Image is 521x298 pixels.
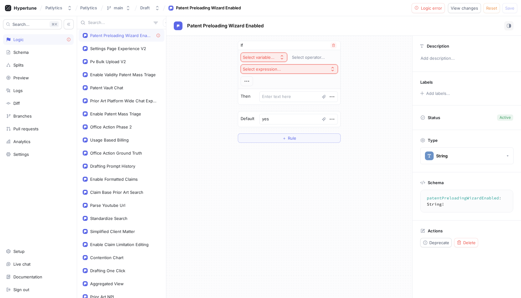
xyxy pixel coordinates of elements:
[90,216,127,221] div: Standardize Search
[90,255,123,260] div: Contention Chart
[463,241,476,244] span: Delete
[483,3,500,13] button: Reset
[238,133,341,143] button: ＋Rule
[427,44,449,49] p: Description
[428,228,443,233] p: Actions
[3,272,74,282] a: Documentation
[114,5,123,11] div: main
[13,75,29,80] div: Preview
[288,136,296,140] span: Rule
[13,63,24,68] div: Splits
[12,22,30,26] span: Search...
[43,3,75,13] button: Patlytics
[418,53,516,64] p: Add description...
[259,114,338,124] textarea: yes
[429,241,449,244] span: Deprecate
[486,6,497,10] span: Reset
[90,137,129,142] div: Usage Based Billing
[420,147,514,164] button: String
[448,3,481,13] button: View changes
[241,53,287,62] button: Select variable...
[13,101,20,106] div: Diff
[176,5,241,11] div: Patent Preloading Wizard Enabled
[88,20,151,26] input: Search...
[454,238,478,247] button: Delete
[420,238,452,247] button: Deprecate
[13,274,42,279] div: Documentation
[243,67,281,72] div: Select expression...
[13,249,25,254] div: Setup
[241,42,243,49] p: If
[243,55,274,60] div: Select variable...
[90,203,125,208] div: Parse Youtube Url
[138,3,162,13] button: Draft
[90,111,141,116] div: Enable Patent Mass Triage
[418,89,452,97] button: Add labels...
[90,98,158,103] div: Prior Art Platform Wide Chat Experience
[13,114,32,119] div: Branches
[13,262,30,267] div: Live chat
[241,116,254,122] p: Default
[45,5,62,11] div: Patlytics
[292,55,325,60] div: Select operator...
[90,242,149,247] div: Enable Claim Limitation Editing
[90,124,132,129] div: Office Action Phase 2
[13,287,29,292] div: Sign out
[90,85,123,90] div: Patent Vault Chat
[3,19,62,29] button: Search...K
[49,21,59,27] div: K
[412,3,445,13] button: Logic error
[421,6,442,10] span: Logic error
[428,138,438,143] p: Type
[90,164,135,169] div: Drafting Prompt History
[90,72,156,77] div: Enable Validity Patent Mass Triage
[13,152,29,157] div: Settings
[13,139,30,144] div: Analytics
[13,50,29,55] div: Schema
[13,37,24,42] div: Logic
[90,151,142,156] div: Office Action Ground Truth
[104,3,133,13] button: main
[90,46,146,51] div: Settings Page Experience V2
[90,59,126,64] div: Pv Bulk Upload V2
[436,153,448,159] div: String
[80,6,97,10] span: Patlytics
[428,180,444,185] p: Schema
[289,53,334,62] button: Select operator...
[500,115,511,120] div: Active
[502,3,517,13] button: Save
[140,5,150,11] div: Draft
[282,136,286,140] span: ＋
[90,33,151,38] div: Patent Preloading Wizard Enabled
[451,6,478,10] span: View changes
[187,23,264,28] span: Patent Preloading Wizard Enabled
[428,113,440,122] p: Status
[241,93,251,100] p: Then
[90,229,135,234] div: Simplified Client Matter
[13,88,23,93] div: Logs
[90,281,124,286] div: Aggregated View
[13,126,39,131] div: Pull requests
[90,177,138,182] div: Enable Formatted Claims
[426,91,450,95] div: Add labels...
[90,268,125,273] div: Drafting One Click
[420,80,433,85] p: Labels
[241,64,338,74] button: Select expression...
[505,6,514,10] span: Save
[90,190,143,195] div: Claim Base Prior Art Search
